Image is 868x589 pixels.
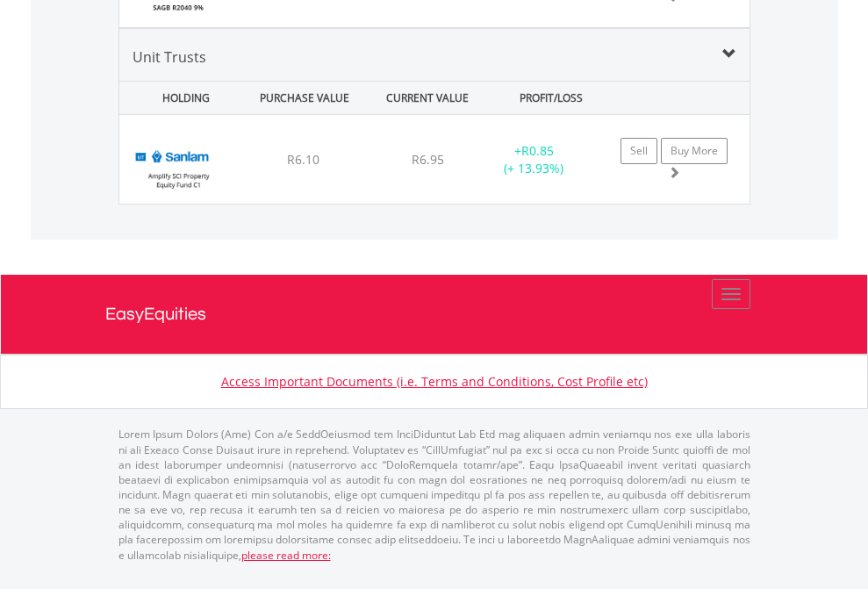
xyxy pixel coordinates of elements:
[661,138,728,164] a: Buy More
[491,82,611,114] div: PROFIT/LOSS
[287,151,319,168] span: R6.10
[118,427,750,562] p: Lorem Ipsum Dolors (Ame) Con a/e SeddOeiusmod tem InciDiduntut Lab Etd mag aliquaen admin veniamq...
[105,275,764,354] a: EasyEquities
[412,151,444,168] span: R6.95
[221,373,648,390] a: Access Important Documents (i.e. Terms and Conditions, Cost Profile etc)
[133,47,206,67] span: Unit Trusts
[621,138,657,164] a: Sell
[245,82,364,114] div: PURCHASE VALUE
[479,142,589,177] div: + (+ 13.93%)
[241,548,331,563] a: please read more:
[521,142,554,159] span: R0.85
[128,137,229,199] img: UT.ZA.ABPC1.png
[121,82,240,114] div: HOLDING
[368,82,487,114] div: CURRENT VALUE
